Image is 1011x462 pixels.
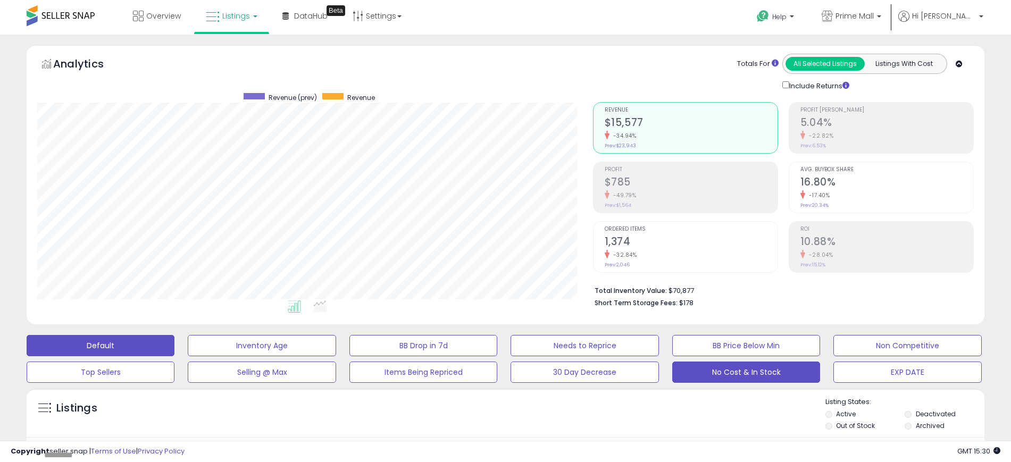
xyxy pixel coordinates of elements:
div: Include Returns [774,79,862,91]
span: Profit [605,167,778,173]
span: Profit [PERSON_NAME] [800,107,973,113]
span: Help [772,12,787,21]
h2: $15,577 [605,116,778,131]
button: Default [27,335,174,356]
span: Avg. Buybox Share [800,167,973,173]
small: Prev: $1,564 [605,202,631,208]
button: Top Sellers [27,362,174,383]
h5: Analytics [53,56,124,74]
label: Out of Stock [836,421,875,430]
span: Revenue [347,93,375,102]
h2: 10.88% [800,236,973,250]
i: Get Help [756,10,770,23]
b: Total Inventory Value: [595,286,667,295]
small: -17.40% [805,191,830,199]
button: Inventory Age [188,335,336,356]
span: Hi [PERSON_NAME] [912,11,976,21]
span: ROI [800,226,973,232]
span: Revenue (prev) [269,93,317,102]
span: 2025-09-12 15:30 GMT [957,446,1000,456]
small: Prev: $23,943 [605,142,636,149]
small: Prev: 15.12% [800,262,825,268]
button: 30 Day Decrease [511,362,658,383]
span: $178 [679,298,694,308]
small: Prev: 6.53% [800,142,826,149]
label: Active [836,409,856,418]
small: -22.82% [805,132,834,140]
button: Needs to Reprice [511,335,658,356]
label: Deactivated [916,409,956,418]
h5: Listings [56,401,97,416]
div: Totals For [737,59,779,69]
button: No Cost & In Stock [672,362,820,383]
button: Non Competitive [833,335,981,356]
button: Selling @ Max [188,362,336,383]
label: Archived [916,421,945,430]
small: Prev: 20.34% [800,202,829,208]
div: Tooltip anchor [327,5,345,16]
li: $70,877 [595,283,966,296]
h2: $785 [605,176,778,190]
small: -32.84% [609,251,637,259]
small: -28.04% [805,251,833,259]
button: BB Price Below Min [672,335,820,356]
h2: 5.04% [800,116,973,131]
h2: 1,374 [605,236,778,250]
span: Listings [222,11,250,21]
h2: 16.80% [800,176,973,190]
span: Prime Mall [835,11,874,21]
span: DataHub [294,11,328,21]
button: EXP DATE [833,362,981,383]
span: Overview [146,11,181,21]
a: Help [748,2,805,35]
small: -49.79% [609,191,637,199]
span: Revenue [605,107,778,113]
b: Short Term Storage Fees: [595,298,678,307]
a: Hi [PERSON_NAME] [898,11,983,35]
span: Ordered Items [605,226,778,232]
button: Items Being Repriced [349,362,497,383]
button: All Selected Listings [786,57,865,71]
button: Listings With Cost [864,57,943,71]
small: Prev: 2,046 [605,262,630,268]
div: seller snap | | [11,447,185,457]
p: Listing States: [825,397,984,407]
small: -34.94% [609,132,637,140]
button: BB Drop in 7d [349,335,497,356]
strong: Copyright [11,446,49,456]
